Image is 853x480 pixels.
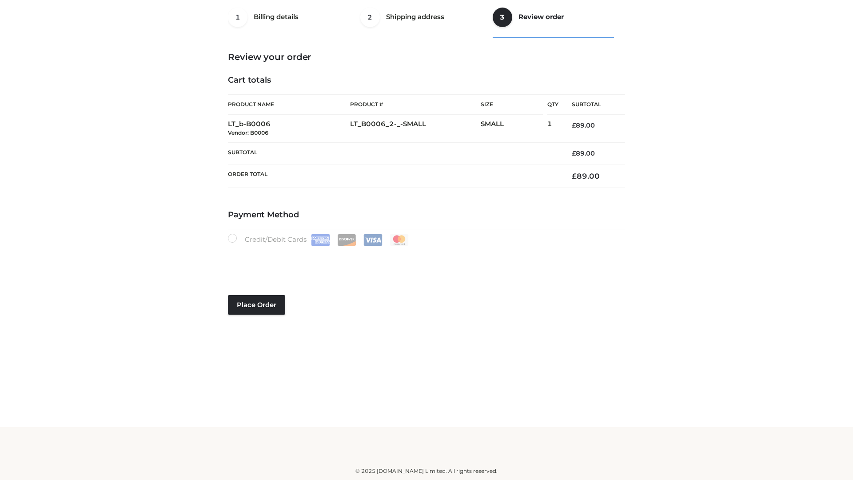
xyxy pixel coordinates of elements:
h4: Cart totals [228,76,625,85]
div: © 2025 [DOMAIN_NAME] Limited. All rights reserved. [132,467,721,476]
bdi: 89.00 [572,149,595,157]
img: Amex [311,234,330,246]
th: Product Name [228,94,350,115]
th: Product # [350,94,481,115]
img: Discover [337,234,356,246]
td: SMALL [481,115,547,143]
img: Visa [363,234,383,246]
label: Credit/Debit Cards [228,234,410,246]
th: Order Total [228,164,558,188]
th: Qty [547,94,558,115]
td: LT_B0006_2-_-SMALL [350,115,481,143]
td: 1 [547,115,558,143]
img: Mastercard [390,234,409,246]
span: £ [572,172,577,180]
bdi: 89.00 [572,121,595,129]
bdi: 89.00 [572,172,600,180]
td: LT_b-B0006 [228,115,350,143]
h3: Review your order [228,52,625,62]
small: Vendor: B0006 [228,129,268,136]
th: Size [481,95,543,115]
button: Place order [228,295,285,315]
th: Subtotal [558,95,625,115]
span: £ [572,121,576,129]
span: £ [572,149,576,157]
iframe: Secure payment input frame [226,244,623,276]
th: Subtotal [228,142,558,164]
h4: Payment Method [228,210,625,220]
